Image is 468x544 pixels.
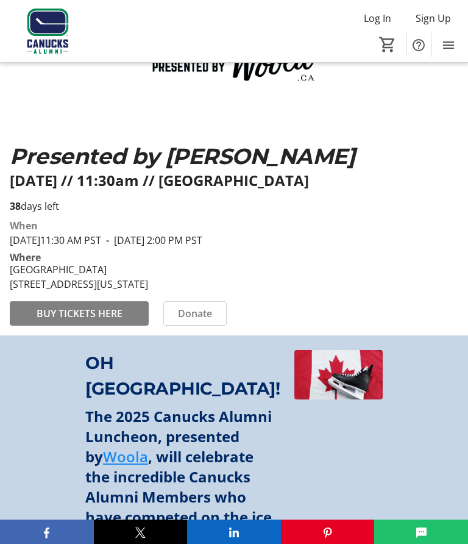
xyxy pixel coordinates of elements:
[406,33,431,57] button: Help
[10,173,458,188] p: [DATE] // 11:30am // [GEOGRAPHIC_DATA]
[103,446,148,467] a: Woola
[10,277,148,292] div: [STREET_ADDRESS][US_STATE]
[10,252,41,262] div: Where
[10,199,21,213] span: 38
[364,11,391,26] span: Log In
[101,234,114,247] span: -
[10,110,370,137] span: 2025 Canucks Alumni Luncheon
[281,520,375,544] button: Pinterest
[85,353,280,399] span: OH [GEOGRAPHIC_DATA]!
[374,520,468,544] button: SMS
[354,9,401,28] button: Log In
[10,199,227,213] p: days left
[377,34,399,55] button: Cart
[10,301,149,326] button: BUY TICKETS HERE
[94,520,188,544] button: X
[163,301,227,326] button: Donate
[178,306,212,321] span: Donate
[416,11,451,26] span: Sign Up
[37,306,122,321] span: BUY TICKETS HERE
[436,33,461,57] button: Menu
[187,520,281,544] button: LinkedIn
[10,262,148,277] div: [GEOGRAPHIC_DATA]
[7,9,88,54] img: Vancouver Canucks Alumni Foundation's Logo
[10,234,101,247] span: [DATE] 11:30 AM PST
[10,218,38,233] div: When
[294,350,383,400] img: undefined
[406,9,461,28] button: Sign Up
[101,234,202,247] span: [DATE] 2:00 PM PST
[10,143,355,170] em: Presented by [PERSON_NAME]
